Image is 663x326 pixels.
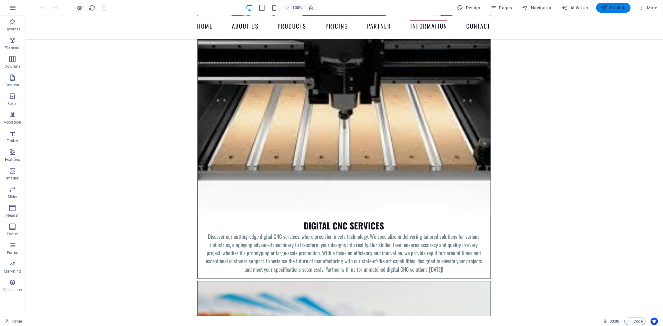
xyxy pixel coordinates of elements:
button: Click here to leave preview mode and continue editing [76,4,84,11]
span: : [614,319,615,324]
i: On resize automatically adjust zoom level to fit chosen device. [308,5,314,11]
p: Marketing [4,269,21,274]
button: More [636,3,660,13]
p: Slider [8,194,17,199]
p: Content [6,83,19,88]
p: Columns [5,64,20,69]
span: Design [457,5,481,11]
div: Design (Ctrl+Alt+Y) [455,3,483,13]
p: Header [6,213,19,218]
button: Navigator [520,3,554,13]
p: Features [5,157,20,162]
button: reload [89,4,96,11]
p: Favorites [4,27,20,32]
button: Code [624,318,646,325]
span: Navigator [522,5,552,11]
i: Reload page [89,4,96,11]
a: Click to cancel selection. Double-click to open Pages [5,318,22,325]
span: Publish [601,5,626,11]
span: AI Writer [562,5,589,11]
span: Pages [490,5,512,11]
button: Usercentrics [651,318,658,325]
button: Publish [596,3,631,13]
p: Boxes [7,101,18,106]
p: Forms [7,250,18,255]
button: AI Writer [559,3,591,13]
button: 100% [283,4,305,11]
h6: Session time [603,318,619,325]
h6: 100% [292,4,302,11]
span: More [638,5,658,11]
p: Footer [7,232,18,237]
p: Accordion [4,120,21,125]
span: Code [627,318,643,325]
button: Design [455,3,483,13]
p: Images [6,176,19,181]
p: Collections [3,288,22,292]
span: 00 00 [610,318,619,325]
p: Elements [5,45,21,50]
button: Pages [488,3,514,13]
p: Tables [7,138,18,143]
